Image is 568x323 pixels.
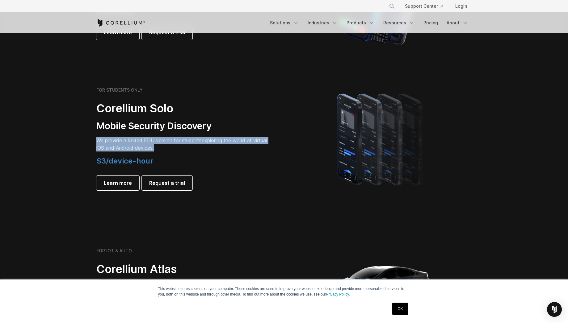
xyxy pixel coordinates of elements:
[443,17,472,28] a: About
[96,137,202,143] span: We provide a limited EDU version for students
[96,101,269,115] h2: Corellium Solo
[96,87,143,93] h6: FOR STUDENTS ONLY
[142,176,192,190] a: Request a trial
[450,1,472,12] a: Login
[343,17,378,28] a: Products
[400,1,448,12] a: Support Center
[381,1,472,12] div: Navigation Menu
[96,156,153,165] span: $3/device-hour
[96,248,132,254] h6: FOR IOT & AUTO
[420,17,442,28] a: Pricing
[392,303,408,315] a: OK
[96,262,269,276] h2: Corellium Atlas
[547,302,562,317] div: Open Intercom Messenger
[304,17,342,28] a: Industries
[104,179,132,187] span: Learn more
[96,176,139,190] a: Learn more
[386,1,398,12] button: Search
[266,17,303,28] a: Solutions
[96,19,145,27] a: Corellium Home
[96,137,269,151] p: exploring the world of virtual iOS and Android devices.
[149,179,185,187] span: Request a trial
[325,85,437,193] img: A lineup of four iPhone models becoming more gradient and blurred
[96,120,269,132] h3: Mobile Security Discovery
[380,17,419,28] a: Resources
[266,17,472,28] div: Navigation Menu
[326,292,350,296] a: Privacy Policy.
[158,286,410,297] p: This website stores cookies on your computer. These cookies are used to improve your website expe...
